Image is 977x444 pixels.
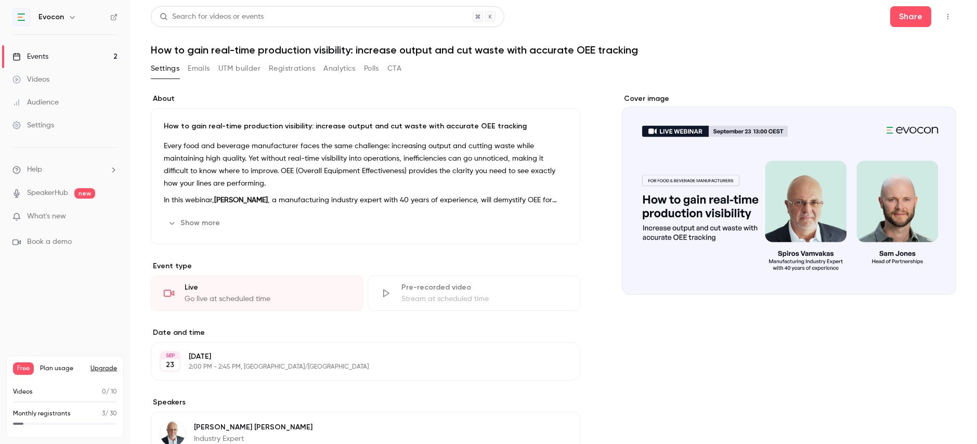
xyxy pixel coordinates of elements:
label: Speakers [151,397,580,408]
div: Videos [12,74,49,85]
img: Evocon [13,9,30,25]
p: In this webinar, , a manufacturing industry expert with 40 years of experience, will demystify OE... [164,194,567,206]
span: Plan usage [40,364,84,373]
h1: How to gain real-time production visibility: increase output and cut waste with accurate OEE trac... [151,44,956,56]
label: Cover image [622,94,956,104]
a: SpeakerHub [27,188,68,199]
label: About [151,94,580,104]
button: Share [890,6,931,27]
p: Industry Expert [194,434,513,444]
p: / 10 [102,387,117,397]
div: SEP [161,352,179,359]
div: Live [185,282,350,293]
div: LiveGo live at scheduled time [151,276,363,311]
p: Videos [13,387,33,397]
button: Polls [364,60,379,77]
div: Go live at scheduled time [185,294,350,304]
div: Pre-recorded video [401,282,567,293]
li: help-dropdown-opener [12,164,118,175]
iframe: Noticeable Trigger [105,212,118,221]
span: 3 [102,411,105,417]
strong: [PERSON_NAME] [214,197,268,204]
p: Event type [151,261,580,271]
p: [PERSON_NAME] [PERSON_NAME] [194,422,513,433]
section: Cover image [622,94,956,295]
div: Events [12,51,48,62]
button: Registrations [269,60,315,77]
p: 2:00 PM - 2:45 PM, [GEOGRAPHIC_DATA]/[GEOGRAPHIC_DATA] [189,363,525,371]
p: 23 [166,360,174,370]
div: Search for videos or events [160,11,264,22]
div: Stream at scheduled time [401,294,567,304]
span: new [74,188,95,199]
span: Book a demo [27,237,72,247]
label: Date and time [151,328,580,338]
p: / 30 [102,409,117,419]
button: UTM builder [218,60,260,77]
button: Upgrade [90,364,117,373]
div: Settings [12,120,54,130]
h6: Evocon [38,12,64,22]
button: CTA [387,60,401,77]
button: Emails [188,60,210,77]
div: Pre-recorded videoStream at scheduled time [368,276,580,311]
span: Free [13,362,34,375]
button: Analytics [323,60,356,77]
span: What's new [27,211,66,222]
span: 0 [102,389,106,395]
span: Help [27,164,42,175]
p: [DATE] [189,351,525,362]
button: Show more [164,215,226,231]
p: Monthly registrants [13,409,71,419]
p: Every food and beverage manufacturer faces the same challenge: increasing output and cutting wast... [164,140,567,190]
p: How to gain real-time production visibility: increase output and cut waste with accurate OEE trac... [164,121,567,132]
div: Audience [12,97,59,108]
button: Settings [151,60,179,77]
